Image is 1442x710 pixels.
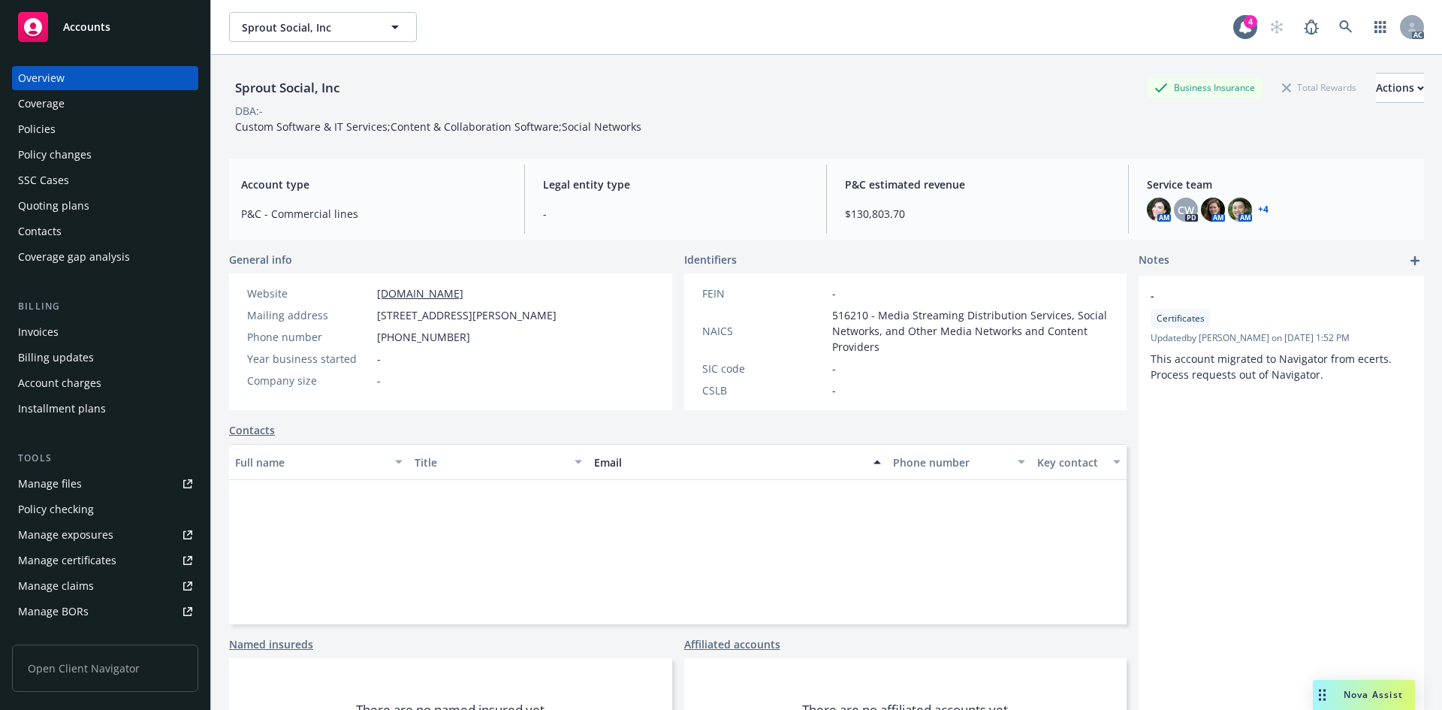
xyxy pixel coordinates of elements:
[12,320,198,344] a: Invoices
[594,455,864,470] div: Email
[702,323,826,339] div: NAICS
[18,625,132,649] div: Summary of insurance
[1376,74,1424,102] div: Actions
[702,382,826,398] div: CSLB
[12,92,198,116] a: Coverage
[1365,12,1395,42] a: Switch app
[1331,12,1361,42] a: Search
[12,371,198,395] a: Account charges
[1406,252,1424,270] a: add
[247,286,371,301] div: Website
[12,451,198,466] div: Tools
[18,397,106,421] div: Installment plans
[18,497,94,521] div: Policy checking
[247,307,371,323] div: Mailing address
[12,645,198,692] span: Open Client Navigator
[12,194,198,218] a: Quoting plans
[832,307,1109,355] span: 516210 - Media Streaming Distribution Services, Social Networks, and Other Media Networks and Con...
[12,625,198,649] a: Summary of insurance
[12,600,198,624] a: Manage BORs
[1296,12,1326,42] a: Report a Bug
[543,177,808,192] span: Legal entity type
[588,444,887,480] button: Email
[543,206,808,222] span: -
[12,168,198,192] a: SSC Cases
[893,455,1008,470] div: Phone number
[1151,331,1412,345] span: Updated by [PERSON_NAME] on [DATE] 1:52 PM
[229,78,345,98] div: Sprout Social, Inc
[18,574,94,598] div: Manage claims
[229,12,417,42] button: Sprout Social, Inc
[887,444,1030,480] button: Phone number
[12,299,198,314] div: Billing
[63,21,110,33] span: Accounts
[832,286,836,301] span: -
[415,455,566,470] div: Title
[18,371,101,395] div: Account charges
[377,351,381,367] span: -
[229,422,275,438] a: Contacts
[18,168,69,192] div: SSC Cases
[18,346,94,370] div: Billing updates
[12,245,198,269] a: Coverage gap analysis
[18,143,92,167] div: Policy changes
[1258,205,1269,214] a: +4
[18,92,65,116] div: Coverage
[12,397,198,421] a: Installment plans
[18,219,62,243] div: Contacts
[1147,198,1171,222] img: photo
[12,219,198,243] a: Contacts
[1313,680,1332,710] div: Drag to move
[377,307,557,323] span: [STREET_ADDRESS][PERSON_NAME]
[1139,252,1169,270] span: Notes
[247,373,371,388] div: Company size
[12,143,198,167] a: Policy changes
[18,117,56,141] div: Policies
[1313,680,1415,710] button: Nova Assist
[1151,288,1373,304] span: -
[702,286,826,301] div: FEIN
[1037,455,1104,470] div: Key contact
[242,20,372,35] span: Sprout Social, Inc
[377,373,381,388] span: -
[1344,688,1403,701] span: Nova Assist
[1228,198,1252,222] img: photo
[12,523,198,547] a: Manage exposures
[832,382,836,398] span: -
[12,497,198,521] a: Policy checking
[377,286,463,301] a: [DOMAIN_NAME]
[1031,444,1127,480] button: Key contact
[1151,352,1395,382] span: This account migrated to Navigator from ecerts. Process requests out of Navigator.
[12,117,198,141] a: Policies
[1201,198,1225,222] img: photo
[229,636,313,652] a: Named insureds
[832,361,836,376] span: -
[1147,78,1263,97] div: Business Insurance
[241,177,506,192] span: Account type
[18,600,89,624] div: Manage BORs
[1157,312,1205,325] span: Certificates
[235,103,263,119] div: DBA: -
[1275,78,1364,97] div: Total Rewards
[12,6,198,48] a: Accounts
[377,329,470,345] span: [PHONE_NUMBER]
[1139,276,1424,394] div: -CertificatesUpdatedby [PERSON_NAME] on [DATE] 1:52 PMThis account migrated to Navigator from ece...
[241,206,506,222] span: P&C - Commercial lines
[229,252,292,267] span: General info
[18,320,59,344] div: Invoices
[247,351,371,367] div: Year business started
[12,346,198,370] a: Billing updates
[12,574,198,598] a: Manage claims
[247,329,371,345] div: Phone number
[235,119,641,134] span: Custom Software & IT Services;Content & Collaboration Software;Social Networks
[1262,12,1292,42] a: Start snowing
[18,194,89,218] div: Quoting plans
[409,444,588,480] button: Title
[229,444,409,480] button: Full name
[684,252,737,267] span: Identifiers
[1376,73,1424,103] button: Actions
[845,177,1110,192] span: P&C estimated revenue
[12,548,198,573] a: Manage certificates
[18,523,113,547] div: Manage exposures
